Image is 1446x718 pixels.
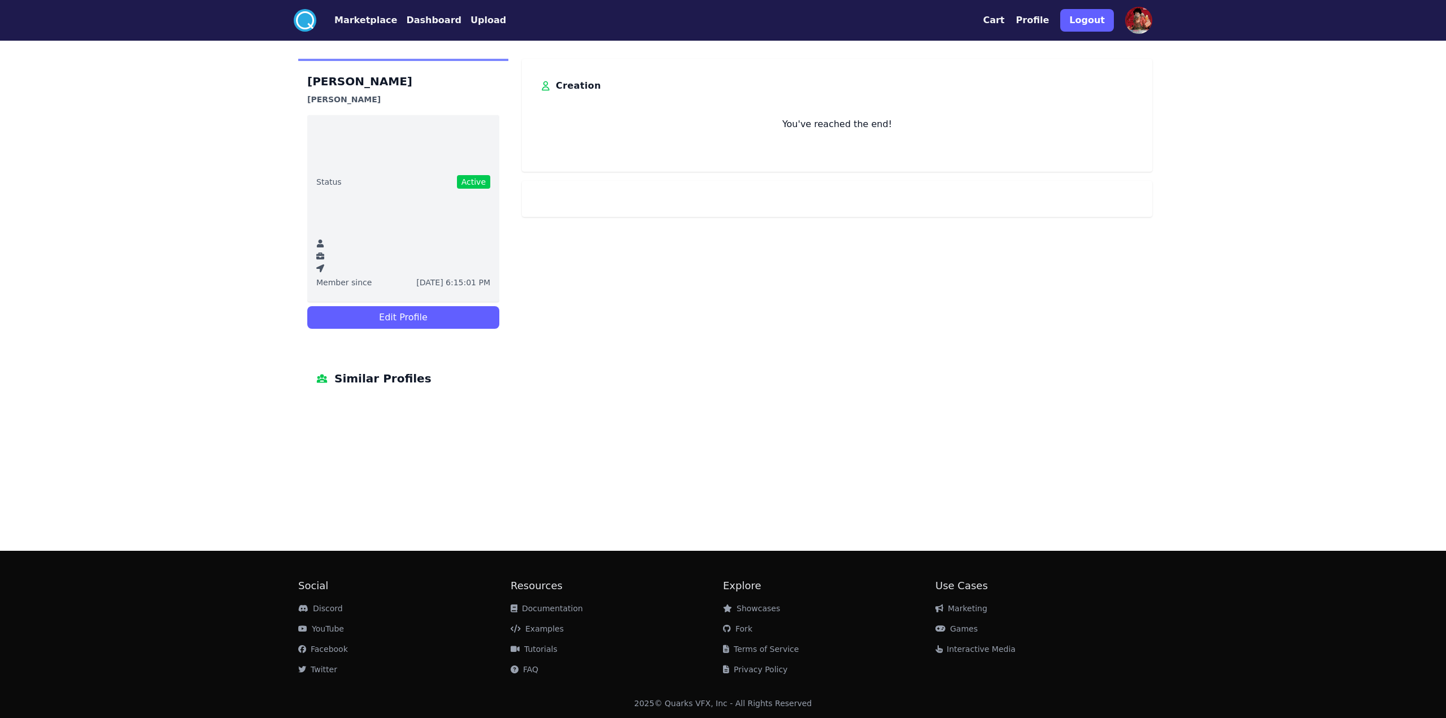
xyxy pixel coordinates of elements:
a: Games [935,624,978,633]
a: FAQ [511,665,538,674]
a: Twitter [298,665,337,674]
a: Upload [461,14,506,27]
h2: Resources [511,578,723,594]
button: Logout [1060,9,1114,32]
a: Marketplace [316,14,397,27]
button: Upload [471,14,506,27]
h3: Creation [556,77,601,95]
h2: Social [298,578,511,594]
a: Logout [1060,5,1114,36]
a: Fork [723,624,752,633]
a: Examples [511,624,564,633]
a: Documentation [511,604,583,613]
img: profile [1125,7,1152,34]
a: Privacy Policy [723,665,787,674]
span: Active [457,175,490,189]
button: Dashboard [406,14,461,27]
a: Terms of Service [723,645,799,654]
button: Marketplace [334,14,397,27]
a: Dashboard [397,14,461,27]
h2: Explore [723,578,935,594]
a: Interactive Media [935,645,1016,654]
a: Facebook [298,645,348,654]
span: Member since [316,277,372,288]
a: Showcases [723,604,780,613]
a: YouTube [298,624,344,633]
span: Similar Profiles [334,369,432,388]
h2: Use Cases [935,578,1148,594]
div: 2025 © Quarks VFX, Inc - All Rights Reserved [634,698,812,709]
button: Edit Profile [307,306,499,329]
h3: [PERSON_NAME] [307,93,499,106]
a: Tutorials [511,645,558,654]
button: Cart [983,14,1004,27]
p: You've reached the end! [540,118,1134,131]
button: Profile [1016,14,1049,27]
span: Status [316,176,342,188]
a: Marketing [935,604,987,613]
h1: [PERSON_NAME] [307,72,499,90]
span: [DATE] 6:15:01 PM [416,277,490,288]
a: Discord [298,604,343,613]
